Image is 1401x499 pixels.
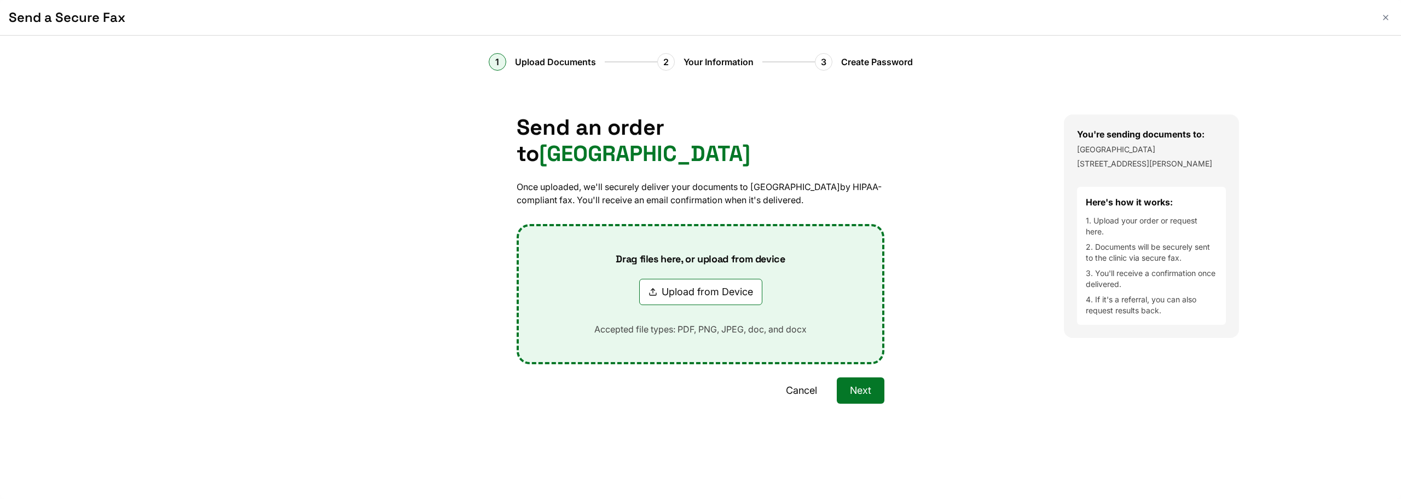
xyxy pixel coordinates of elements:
[598,253,802,266] p: Drag files here, or upload from device
[1086,268,1217,290] li: 3. You'll receive a confirmation once delivered.
[639,279,762,305] button: Upload from Device
[1086,242,1217,263] li: 2. Documents will be securely sent to the clinic via secure fax.
[517,180,884,207] p: Once uploaded, we'll securely deliver your documents to [GEOGRAPHIC_DATA] by HIPAA-compliant fax....
[841,55,913,68] span: Create Password
[1086,196,1217,209] h4: Here's how it works:
[489,53,506,71] div: 1
[515,55,596,68] span: Upload Documents
[1077,158,1226,169] p: [STREET_ADDRESS][PERSON_NAME]
[539,140,750,168] span: [GEOGRAPHIC_DATA]
[1077,128,1226,141] h3: You're sending documents to:
[9,9,1370,26] h1: Send a Secure Fax
[1086,294,1217,316] li: 4. If it's a referral, you can also request results back.
[1379,11,1392,24] button: Close
[1077,144,1226,155] p: [GEOGRAPHIC_DATA]
[657,53,675,71] div: 2
[837,377,884,404] button: Next
[773,377,830,404] button: Cancel
[577,323,824,336] p: Accepted file types: PDF, PNG, JPEG, doc, and docx
[684,55,754,68] span: Your Information
[1086,215,1217,237] li: 1. Upload your order or request here.
[815,53,832,71] div: 3
[517,114,884,167] h1: Send an order to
